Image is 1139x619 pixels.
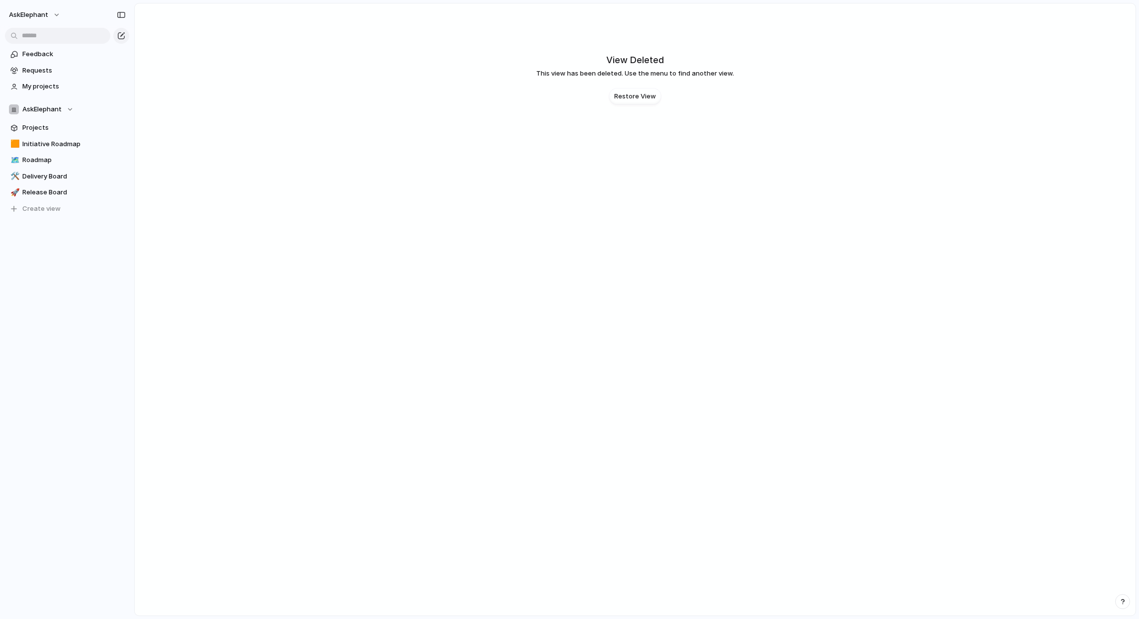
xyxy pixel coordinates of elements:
[5,169,129,184] a: 🛠️Delivery Board
[10,187,17,198] div: 🚀
[536,69,734,79] span: This view has been deleted. Use the menu to find another view.
[5,63,129,78] a: Requests
[9,155,19,165] button: 🗺️
[5,201,129,216] button: Create view
[22,123,126,133] span: Projects
[10,155,17,166] div: 🗺️
[5,137,129,152] a: 🟧Initiative Roadmap
[606,53,664,67] h2: View Deleted
[4,7,66,23] button: AskElephant
[9,139,19,149] button: 🟧
[22,139,126,149] span: Initiative Roadmap
[5,79,129,94] a: My projects
[5,185,129,200] a: 🚀Release Board
[9,172,19,181] button: 🛠️
[5,47,129,62] a: Feedback
[614,91,656,101] span: Restore View
[10,171,17,182] div: 🛠️
[22,49,126,59] span: Feedback
[22,104,62,114] span: AskElephant
[9,10,48,20] span: AskElephant
[609,88,661,104] button: Restore View
[5,120,129,135] a: Projects
[22,187,126,197] span: Release Board
[5,102,129,117] button: AskElephant
[10,138,17,150] div: 🟧
[5,153,129,168] a: 🗺️Roadmap
[22,66,126,76] span: Requests
[22,155,126,165] span: Roadmap
[22,82,126,91] span: My projects
[9,187,19,197] button: 🚀
[22,172,126,181] span: Delivery Board
[22,204,61,214] span: Create view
